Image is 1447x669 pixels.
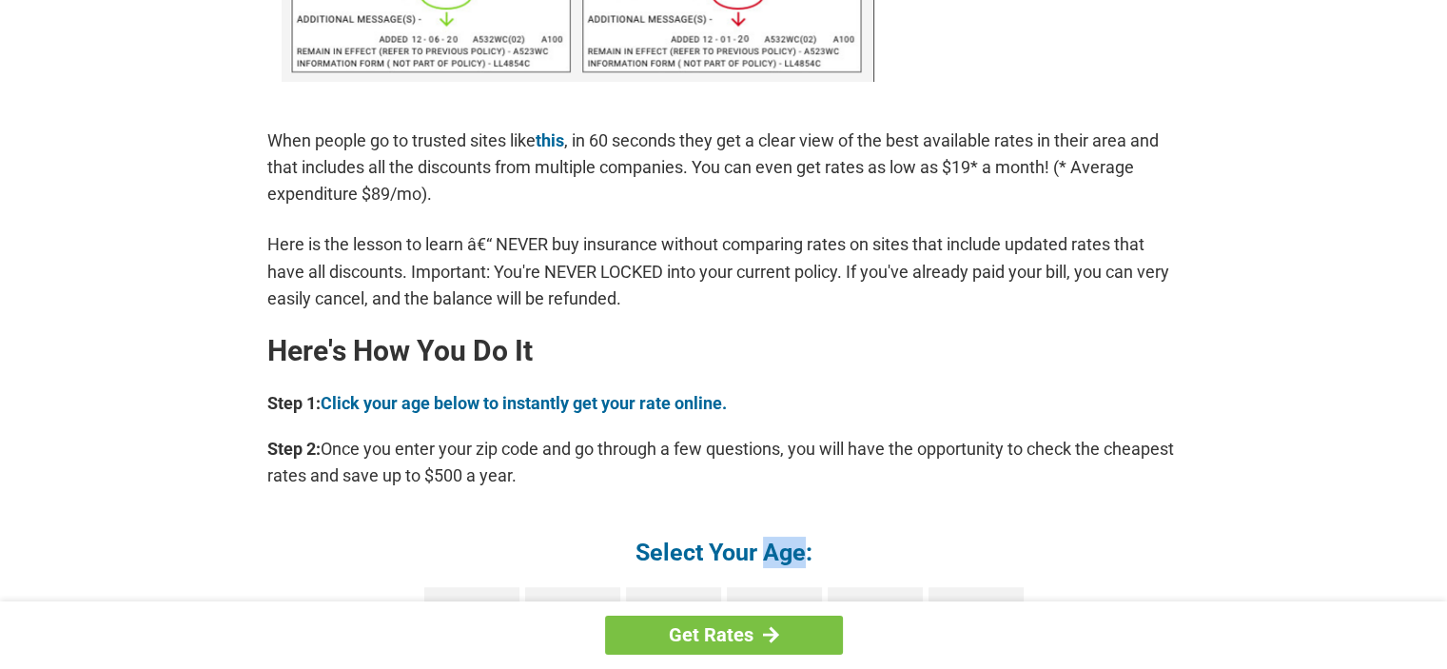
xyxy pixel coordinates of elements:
a: 66 + [929,587,1024,666]
b: Step 2: [267,439,321,459]
a: 46 - 55 [727,587,822,666]
a: 16 - 25 [424,587,519,666]
b: Step 1: [267,393,321,413]
h2: Here's How You Do It [267,336,1181,366]
p: When people go to trusted sites like , in 60 seconds they get a clear view of the best available ... [267,128,1181,207]
a: 26 - 35 [525,587,620,666]
a: Click your age below to instantly get your rate online. [321,393,727,413]
p: Once you enter your zip code and go through a few questions, you will have the opportunity to che... [267,436,1181,489]
a: this [536,130,564,150]
a: 56 - 65 [828,587,923,666]
a: Get Rates [605,616,843,655]
p: Here is the lesson to learn â€“ NEVER buy insurance without comparing rates on sites that include... [267,231,1181,311]
h4: Select Your Age: [267,537,1181,568]
a: 36 - 45 [626,587,721,666]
